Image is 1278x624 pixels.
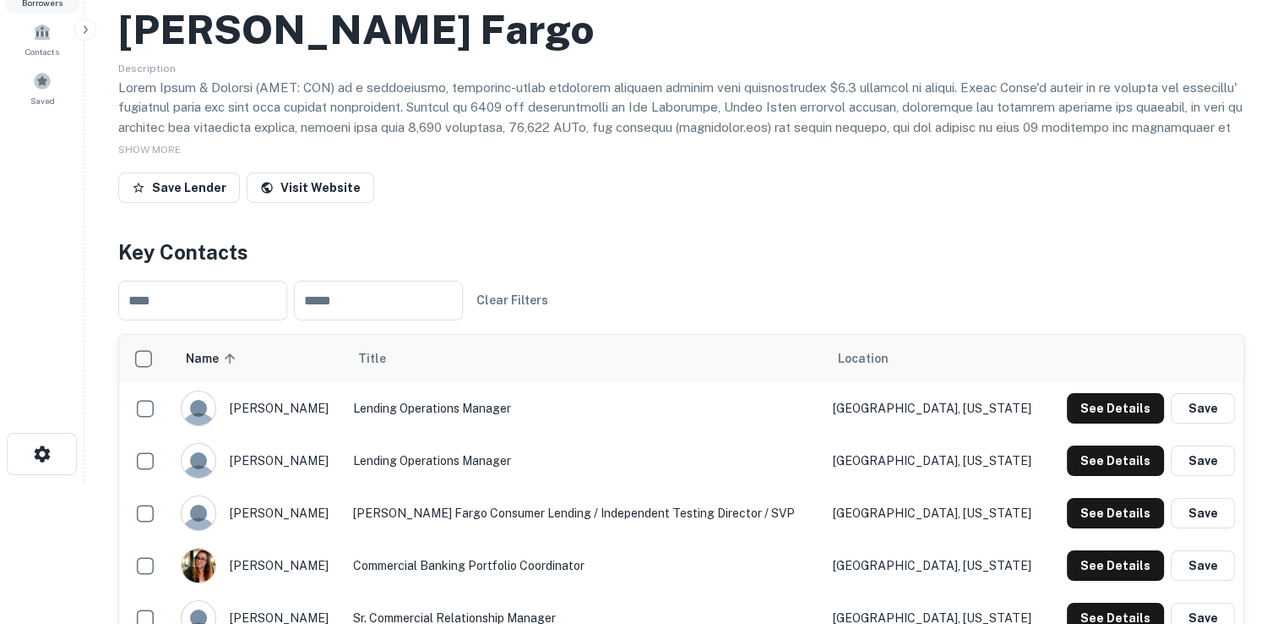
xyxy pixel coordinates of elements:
[1067,498,1164,528] button: See Details
[1067,550,1164,581] button: See Details
[1194,435,1278,516] iframe: Chat Widget
[30,94,55,107] span: Saved
[247,172,374,203] a: Visit Website
[25,45,59,58] span: Contacts
[182,496,215,530] img: 9c8pery4andzj6ohjkjp54ma2
[1171,498,1235,528] button: Save
[824,539,1050,592] td: [GEOGRAPHIC_DATA], [US_STATE]
[5,16,79,62] a: Contacts
[1067,393,1164,424] button: See Details
[118,172,240,203] button: Save Lender
[358,348,408,369] span: Title
[1171,393,1235,424] button: Save
[345,435,824,487] td: Lending Operations Manager
[1067,446,1164,476] button: See Details
[118,63,176,74] span: Description
[181,391,336,426] div: [PERSON_NAME]
[118,5,595,54] h2: [PERSON_NAME] Fargo
[345,335,824,382] th: Title
[182,549,215,583] img: 1684899069960
[824,382,1050,435] td: [GEOGRAPHIC_DATA], [US_STATE]
[172,335,345,382] th: Name
[1171,446,1235,476] button: Save
[824,487,1050,539] td: [GEOGRAPHIC_DATA], [US_STATE]
[181,495,336,531] div: [PERSON_NAME]
[345,539,824,592] td: Commercial Banking Portfolio Coordinator
[181,548,336,583] div: [PERSON_NAME]
[345,487,824,539] td: [PERSON_NAME] Fargo Consumer Lending / Independent Testing Director / SVP
[186,348,241,369] span: Name
[345,382,824,435] td: Lending Operations Manager
[118,237,1244,267] h4: Key Contacts
[181,443,336,479] div: [PERSON_NAME]
[182,444,215,478] img: 9c8pery4andzj6ohjkjp54ma2
[118,144,181,156] span: SHOW MORE
[118,78,1244,238] p: Lorem Ipsum & Dolorsi (AMET: CON) ad e seddoeiusmo, temporinc-utlab etdolorem aliquaen adminim ve...
[182,391,215,425] img: 9c8pery4andzj6ohjkjp54ma2
[824,335,1050,382] th: Location
[838,348,889,369] span: Location
[1171,550,1235,581] button: Save
[5,65,79,111] a: Saved
[824,435,1050,487] td: [GEOGRAPHIC_DATA], [US_STATE]
[470,285,555,315] button: Clear Filters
